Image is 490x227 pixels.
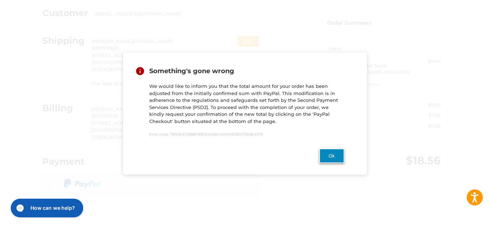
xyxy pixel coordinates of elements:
[149,83,344,125] p: We would like to inform you that the total amount for your order has been adjusted from the initi...
[7,196,85,220] iframe: Gorgias live chat messenger
[319,148,344,163] button: Ok
[170,132,263,136] span: 7B3AEA73BB8769D24D96CAAF5A238E079E82421B
[149,67,234,75] span: Something's gone wrong
[149,132,169,136] span: Error code:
